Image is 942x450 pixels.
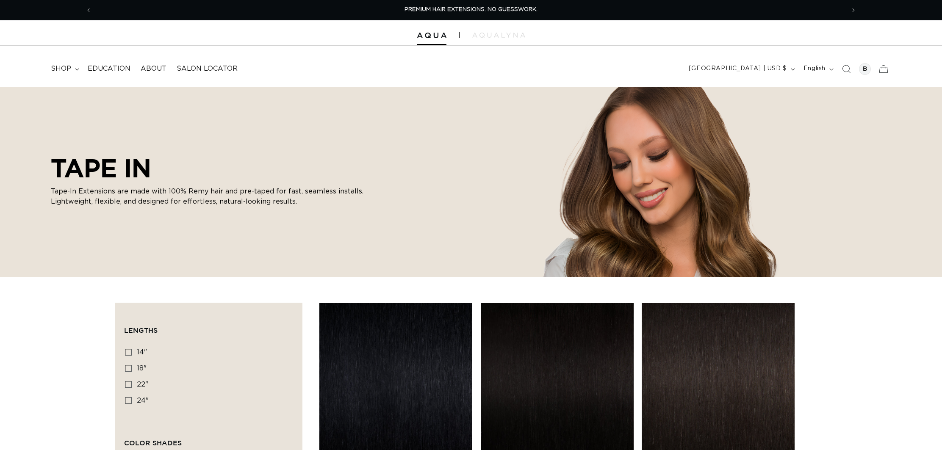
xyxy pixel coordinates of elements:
img: Aqua Hair Extensions [417,33,446,39]
summary: Lengths (0 selected) [124,312,294,342]
span: 24" [137,397,149,404]
span: 22" [137,381,148,388]
span: About [141,64,166,73]
span: 14" [137,349,147,356]
a: About [136,59,172,78]
h2: TAPE IN [51,153,373,183]
span: 18" [137,365,147,372]
summary: Search [837,60,856,78]
summary: shop [46,59,83,78]
span: shop [51,64,71,73]
span: Color Shades [124,439,182,447]
button: [GEOGRAPHIC_DATA] | USD $ [684,61,798,77]
span: [GEOGRAPHIC_DATA] | USD $ [689,64,787,73]
span: Education [88,64,130,73]
img: aqualyna.com [472,33,525,38]
a: Education [83,59,136,78]
button: Next announcement [844,2,863,18]
a: Salon Locator [172,59,243,78]
span: Salon Locator [177,64,238,73]
button: English [798,61,837,77]
span: Lengths [124,326,158,334]
p: Tape-In Extensions are made with 100% Remy hair and pre-taped for fast, seamless installs. Lightw... [51,186,373,207]
span: English [803,64,826,73]
button: Previous announcement [79,2,98,18]
span: PREMIUM HAIR EXTENSIONS. NO GUESSWORK. [405,7,537,12]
